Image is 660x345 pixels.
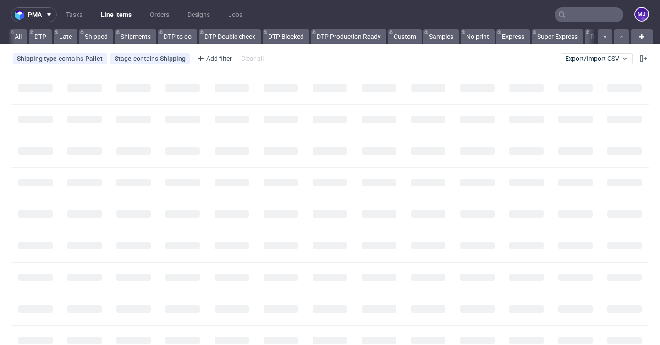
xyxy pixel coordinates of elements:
a: No print [461,29,495,44]
a: Jobs [223,7,248,22]
a: Shipments [115,29,156,44]
div: Clear all [239,52,265,65]
a: All [9,29,27,44]
div: Add filter [193,51,234,66]
a: Super Express [532,29,583,44]
div: Pallet [85,55,103,62]
a: DTP Production Ready [311,29,386,44]
button: pma [11,7,57,22]
span: pma [28,11,42,18]
a: DTP Double check [199,29,261,44]
a: Designs [182,7,215,22]
div: Shipping [160,55,186,62]
a: Tasks [60,7,88,22]
a: Shipped [79,29,113,44]
a: Late [54,29,77,44]
a: Reprint [585,29,616,44]
a: Samples [423,29,459,44]
a: Line Items [95,7,137,22]
a: DTP Blocked [263,29,309,44]
a: DTP [29,29,52,44]
button: Export/Import CSV [561,53,632,64]
a: Orders [144,7,175,22]
span: Shipping type [17,55,59,62]
figcaption: MJ [635,8,648,21]
span: Stage [115,55,133,62]
span: contains [59,55,85,62]
a: Express [496,29,530,44]
a: Custom [388,29,422,44]
a: DTP to do [158,29,197,44]
span: contains [133,55,160,62]
span: Export/Import CSV [565,55,628,62]
img: logo [15,10,28,20]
